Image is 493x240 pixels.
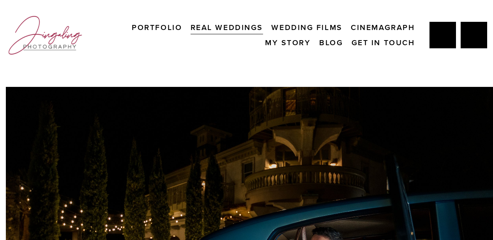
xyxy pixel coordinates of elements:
img: Jingaling Photography [6,12,85,58]
a: Get In Touch [352,35,415,50]
a: Real Weddings [191,20,263,35]
a: Blog [319,35,343,50]
a: My Story [265,35,311,50]
a: Portfolio [132,20,182,35]
a: Wedding Films [271,20,342,35]
a: Instagram [461,22,487,48]
a: Cinemagraph [351,20,415,35]
a: Jing Yang [429,22,456,48]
